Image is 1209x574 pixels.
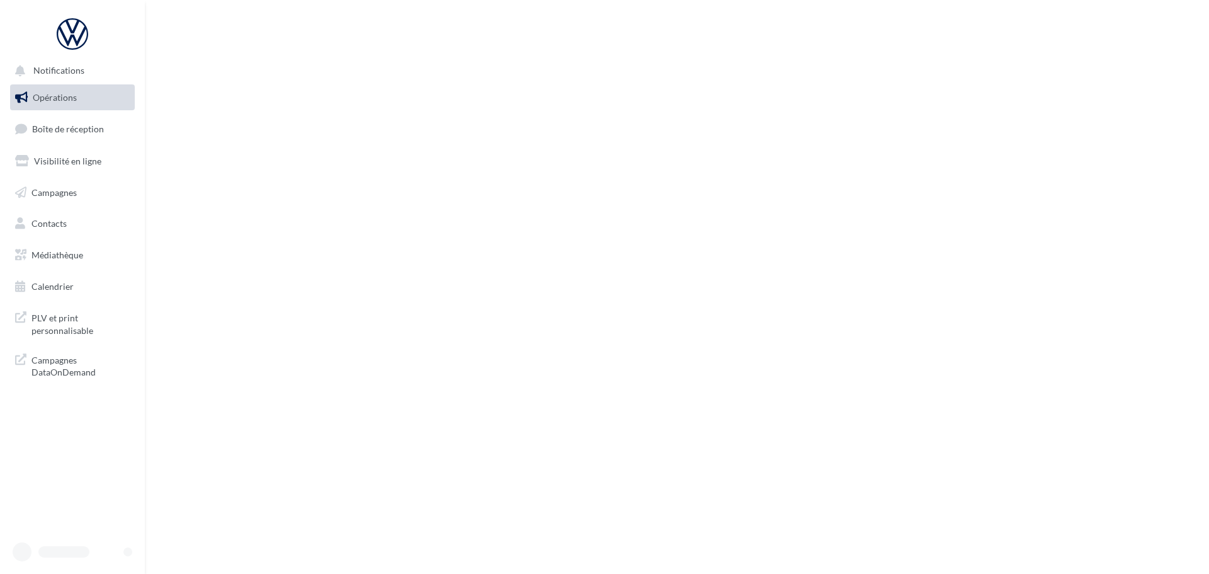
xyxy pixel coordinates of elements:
a: Opérations [8,84,137,111]
span: Notifications [33,66,84,76]
a: Campagnes DataOnDemand [8,347,137,384]
a: Boîte de réception [8,115,137,142]
a: Calendrier [8,273,137,300]
a: Contacts [8,210,137,237]
span: PLV et print personnalisable [31,309,130,336]
a: Médiathèque [8,242,137,268]
span: Campagnes DataOnDemand [31,352,130,379]
span: Visibilité en ligne [34,156,101,166]
a: Visibilité en ligne [8,148,137,175]
span: Boîte de réception [32,123,104,134]
span: Calendrier [31,281,74,292]
a: Campagnes [8,180,137,206]
a: PLV et print personnalisable [8,304,137,342]
span: Campagnes [31,187,77,197]
span: Contacts [31,218,67,229]
span: Médiathèque [31,250,83,260]
span: Opérations [33,92,77,103]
